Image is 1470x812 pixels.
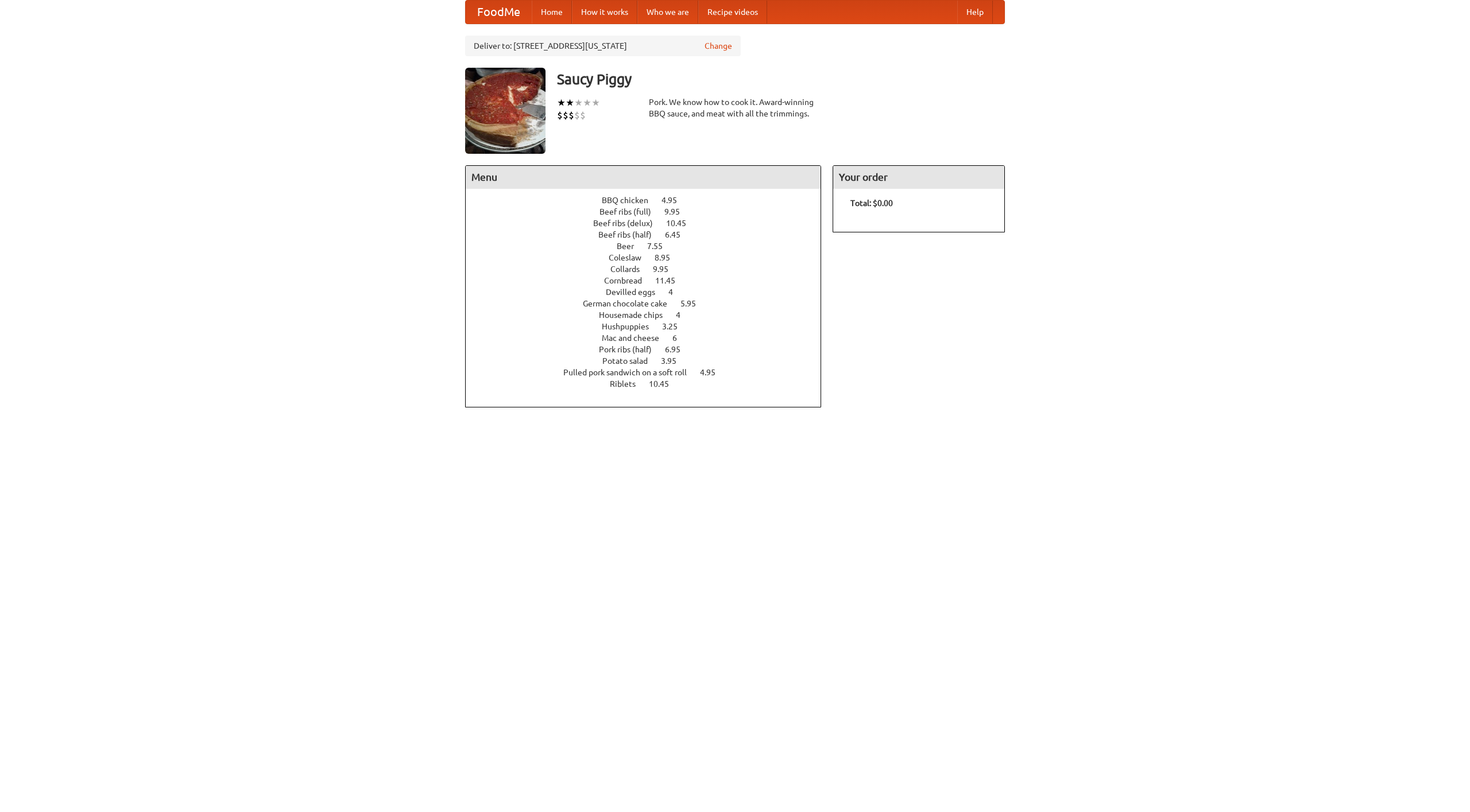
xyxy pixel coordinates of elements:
li: ★ [583,96,591,109]
li: ★ [591,96,600,109]
li: ★ [557,96,566,109]
span: 3.95 [661,356,688,366]
a: Mac and cheese 6 [602,333,698,343]
span: 6 [672,333,688,343]
a: Beef ribs (half) 6.45 [598,230,702,239]
li: $ [580,109,586,122]
span: 10.45 [649,379,680,388]
span: 9.95 [653,265,680,274]
a: Pork ribs (half) 6.95 [599,345,702,354]
span: Devilled eggs [606,287,667,297]
a: Housemade chips 4 [599,310,702,320]
span: Beef ribs (delux) [593,219,664,228]
span: German chocolate cake [583,299,679,308]
a: Devilled eggs 4 [606,287,694,297]
span: 5.95 [680,299,707,308]
span: 3.25 [662,322,689,331]
span: Coleslaw [609,253,653,262]
span: Pulled pork sandwich on a soft roll [563,368,698,377]
span: Cornbread [604,276,653,285]
b: Total: $0.00 [850,199,893,208]
span: Beef ribs (full) [599,207,663,216]
a: Riblets 10.45 [610,379,690,388]
span: Collards [610,265,651,274]
div: Pork. We know how to cook it. Award-winning BBQ sauce, and meat with all the trimmings. [649,96,821,119]
span: 4 [676,310,692,320]
span: Riblets [610,379,647,388]
span: 4 [668,287,684,297]
a: Change [705,40,732,52]
h4: Your order [833,166,1004,189]
h3: Saucy Piggy [557,68,1005,91]
a: Help [957,1,993,24]
span: Mac and cheese [602,333,671,343]
a: Coleslaw 8.95 [609,253,691,262]
a: Potato salad 3.95 [602,356,698,366]
span: 10.45 [666,219,698,228]
div: Deliver to: [STREET_ADDRESS][US_STATE] [465,36,741,56]
li: ★ [566,96,574,109]
h4: Menu [466,166,821,189]
li: $ [574,109,580,122]
span: Beer [617,242,645,251]
li: $ [568,109,574,122]
span: Hushpuppies [602,322,660,331]
a: Home [532,1,572,24]
span: 7.55 [647,242,674,251]
span: 9.95 [664,207,691,216]
img: angular.jpg [465,68,546,154]
span: Potato salad [602,356,659,366]
a: Recipe videos [698,1,767,24]
span: 4.95 [661,196,688,205]
a: FoodMe [466,1,532,24]
a: BBQ chicken 4.95 [602,196,698,205]
a: German chocolate cake 5.95 [583,299,717,308]
a: Pulled pork sandwich on a soft roll 4.95 [563,368,737,377]
li: $ [557,109,563,122]
a: Beef ribs (full) 9.95 [599,207,701,216]
li: ★ [574,96,583,109]
a: Beer 7.55 [617,242,684,251]
li: $ [563,109,568,122]
a: Cornbread 11.45 [604,276,697,285]
span: 11.45 [655,276,687,285]
a: Collards 9.95 [610,265,690,274]
a: How it works [572,1,637,24]
a: Hushpuppies 3.25 [602,322,699,331]
a: Who we are [637,1,698,24]
span: 8.95 [655,253,682,262]
span: 4.95 [700,368,727,377]
span: Housemade chips [599,310,674,320]
span: Beef ribs (half) [598,230,663,239]
span: BBQ chicken [602,196,660,205]
span: 6.95 [665,345,692,354]
span: 6.45 [665,230,692,239]
span: Pork ribs (half) [599,345,663,354]
a: Beef ribs (delux) 10.45 [593,219,707,228]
